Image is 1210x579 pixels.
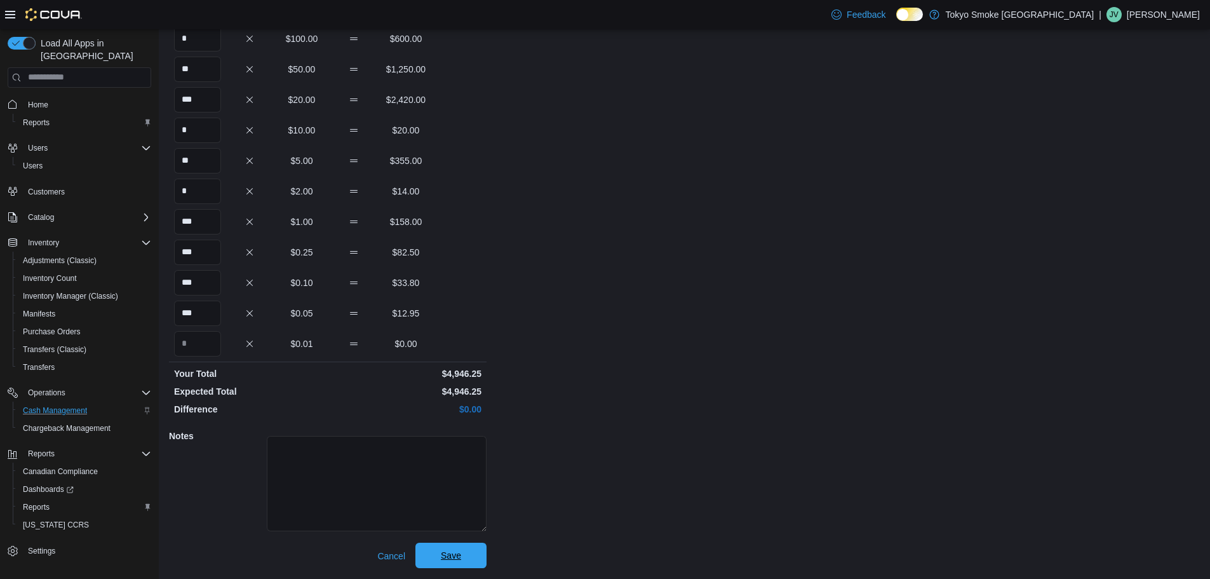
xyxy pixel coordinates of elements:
[1110,7,1119,22] span: JV
[18,324,151,339] span: Purchase Orders
[23,446,60,461] button: Reports
[174,270,221,296] input: Quantity
[278,124,325,137] p: $10.00
[28,187,65,197] span: Customers
[23,118,50,128] span: Reports
[896,21,897,22] span: Dark Mode
[278,93,325,106] p: $20.00
[23,255,97,266] span: Adjustments (Classic)
[23,97,53,112] a: Home
[174,26,221,51] input: Quantity
[3,208,156,226] button: Catalog
[18,360,60,375] a: Transfers
[23,385,151,400] span: Operations
[28,212,54,222] span: Catalog
[18,360,151,375] span: Transfers
[3,542,156,560] button: Settings
[3,95,156,114] button: Home
[330,385,481,398] p: $4,946.25
[23,327,81,337] span: Purchase Orders
[13,358,156,376] button: Transfers
[23,235,64,250] button: Inventory
[23,309,55,319] span: Manifests
[382,307,429,320] p: $12.95
[23,362,55,372] span: Transfers
[28,546,55,556] span: Settings
[278,32,325,45] p: $100.00
[18,464,103,479] a: Canadian Compliance
[23,97,151,112] span: Home
[18,324,86,339] a: Purchase Orders
[278,337,325,350] p: $0.01
[896,8,923,21] input: Dark Mode
[18,342,91,357] a: Transfers (Classic)
[847,8,885,21] span: Feedback
[13,157,156,175] button: Users
[174,240,221,265] input: Quantity
[382,93,429,106] p: $2,420.00
[174,57,221,82] input: Quantity
[23,273,77,283] span: Inventory Count
[25,8,82,21] img: Cova
[28,100,48,110] span: Home
[23,210,151,225] span: Catalog
[23,423,111,433] span: Chargeback Management
[18,306,60,322] a: Manifests
[826,2,891,27] a: Feedback
[382,276,429,289] p: $33.80
[23,543,151,559] span: Settings
[382,124,429,137] p: $20.00
[13,463,156,480] button: Canadian Compliance
[382,215,429,228] p: $158.00
[441,549,461,562] span: Save
[278,215,325,228] p: $1.00
[23,405,87,416] span: Cash Management
[23,140,151,156] span: Users
[18,500,151,515] span: Reports
[3,384,156,402] button: Operations
[23,484,74,494] span: Dashboards
[13,498,156,516] button: Reports
[23,291,118,301] span: Inventory Manager (Classic)
[18,464,151,479] span: Canadian Compliance
[382,246,429,259] p: $82.50
[174,118,221,143] input: Quantity
[3,139,156,157] button: Users
[28,238,59,248] span: Inventory
[23,446,151,461] span: Reports
[18,500,55,515] a: Reports
[382,337,429,350] p: $0.00
[13,419,156,437] button: Chargeback Management
[18,253,151,268] span: Adjustments (Classic)
[174,301,221,326] input: Quantity
[23,161,43,171] span: Users
[278,63,325,76] p: $50.00
[330,367,481,380] p: $4,946.25
[13,305,156,323] button: Manifests
[28,449,55,459] span: Reports
[23,543,60,559] a: Settings
[18,253,102,268] a: Adjustments (Classic)
[382,32,429,45] p: $600.00
[23,184,151,200] span: Customers
[23,385,71,400] button: Operations
[174,403,325,416] p: Difference
[18,115,151,130] span: Reports
[23,235,151,250] span: Inventory
[23,184,70,200] a: Customers
[23,502,50,512] span: Reports
[18,158,151,174] span: Users
[23,344,86,355] span: Transfers (Classic)
[18,421,116,436] a: Chargeback Management
[18,403,151,418] span: Cash Management
[278,185,325,198] p: $2.00
[13,480,156,498] a: Dashboards
[174,385,325,398] p: Expected Total
[23,140,53,156] button: Users
[174,331,221,357] input: Quantity
[174,179,221,204] input: Quantity
[13,341,156,358] button: Transfers (Classic)
[1127,7,1200,22] p: [PERSON_NAME]
[18,158,48,174] a: Users
[330,403,481,416] p: $0.00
